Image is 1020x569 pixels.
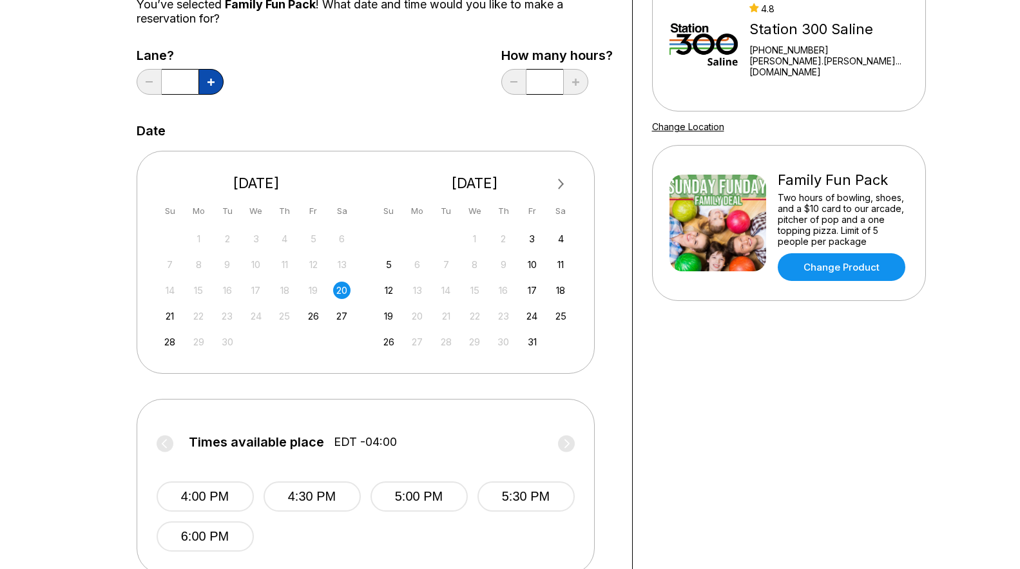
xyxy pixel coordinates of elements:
[778,171,909,189] div: Family Fun Pack
[380,256,398,273] div: Choose Sunday, October 5th, 2025
[466,333,483,351] div: Not available Wednesday, October 29th, 2025
[495,230,512,247] div: Not available Thursday, October 2nd, 2025
[438,202,455,220] div: Tu
[495,307,512,325] div: Not available Thursday, October 23rd, 2025
[218,282,236,299] div: Not available Tuesday, September 16th, 2025
[749,3,908,14] div: 4.8
[501,48,613,63] label: How many hours?
[305,202,322,220] div: Fr
[438,307,455,325] div: Not available Tuesday, October 21st, 2025
[247,282,265,299] div: Not available Wednesday, September 17th, 2025
[189,435,324,449] span: Times available place
[370,481,468,512] button: 5:00 PM
[466,282,483,299] div: Not available Wednesday, October 15th, 2025
[380,307,398,325] div: Choose Sunday, October 19th, 2025
[334,435,397,449] span: EDT -04:00
[333,307,351,325] div: Choose Saturday, September 27th, 2025
[438,256,455,273] div: Not available Tuesday, October 7th, 2025
[438,282,455,299] div: Not available Tuesday, October 14th, 2025
[276,282,293,299] div: Not available Thursday, September 18th, 2025
[276,256,293,273] div: Not available Thursday, September 11th, 2025
[247,307,265,325] div: Not available Wednesday, September 24th, 2025
[749,44,908,55] div: [PHONE_NUMBER]
[652,121,724,132] a: Change Location
[137,48,224,63] label: Lane?
[466,256,483,273] div: Not available Wednesday, October 8th, 2025
[523,282,541,299] div: Choose Friday, October 17th, 2025
[218,256,236,273] div: Not available Tuesday, September 9th, 2025
[161,202,178,220] div: Su
[380,282,398,299] div: Choose Sunday, October 12th, 2025
[190,307,207,325] div: Not available Monday, September 22nd, 2025
[218,230,236,247] div: Not available Tuesday, September 2nd, 2025
[161,256,178,273] div: Not available Sunday, September 7th, 2025
[669,175,766,271] img: Family Fun Pack
[495,202,512,220] div: Th
[333,282,351,299] div: Choose Saturday, September 20th, 2025
[157,481,254,512] button: 4:00 PM
[409,256,426,273] div: Not available Monday, October 6th, 2025
[160,229,353,351] div: month 2025-09
[378,229,572,351] div: month 2025-10
[380,202,398,220] div: Su
[523,307,541,325] div: Choose Friday, October 24th, 2025
[137,124,166,138] label: Date
[552,202,570,220] div: Sa
[552,307,570,325] div: Choose Saturday, October 25th, 2025
[409,307,426,325] div: Not available Monday, October 20th, 2025
[305,282,322,299] div: Not available Friday, September 19th, 2025
[749,21,908,38] div: Station 300 Saline
[190,282,207,299] div: Not available Monday, September 15th, 2025
[551,174,572,195] button: Next Month
[305,256,322,273] div: Not available Friday, September 12th, 2025
[778,192,909,247] div: Two hours of bowling, shoes, and a $10 card to our arcade, pitcher of pop and a one topping pizza...
[161,282,178,299] div: Not available Sunday, September 14th, 2025
[333,256,351,273] div: Not available Saturday, September 13th, 2025
[495,333,512,351] div: Not available Thursday, October 30th, 2025
[333,230,351,247] div: Not available Saturday, September 6th, 2025
[161,307,178,325] div: Choose Sunday, September 21st, 2025
[523,202,541,220] div: Fr
[190,230,207,247] div: Not available Monday, September 1st, 2025
[247,230,265,247] div: Not available Wednesday, September 3rd, 2025
[305,307,322,325] div: Choose Friday, September 26th, 2025
[190,333,207,351] div: Not available Monday, September 29th, 2025
[161,333,178,351] div: Choose Sunday, September 28th, 2025
[218,307,236,325] div: Not available Tuesday, September 23rd, 2025
[157,175,356,192] div: [DATE]
[438,333,455,351] div: Not available Tuesday, October 28th, 2025
[523,333,541,351] div: Choose Friday, October 31st, 2025
[466,230,483,247] div: Not available Wednesday, October 1st, 2025
[495,256,512,273] div: Not available Thursday, October 9th, 2025
[190,202,207,220] div: Mo
[333,202,351,220] div: Sa
[375,175,575,192] div: [DATE]
[409,202,426,220] div: Mo
[552,230,570,247] div: Choose Saturday, October 4th, 2025
[276,202,293,220] div: Th
[247,256,265,273] div: Not available Wednesday, September 10th, 2025
[305,230,322,247] div: Not available Friday, September 5th, 2025
[466,202,483,220] div: We
[380,333,398,351] div: Choose Sunday, October 26th, 2025
[409,333,426,351] div: Not available Monday, October 27th, 2025
[218,333,236,351] div: Not available Tuesday, September 30th, 2025
[523,256,541,273] div: Choose Friday, October 10th, 2025
[276,307,293,325] div: Not available Thursday, September 25th, 2025
[276,230,293,247] div: Not available Thursday, September 4th, 2025
[157,521,254,552] button: 6:00 PM
[409,282,426,299] div: Not available Monday, October 13th, 2025
[466,307,483,325] div: Not available Wednesday, October 22nd, 2025
[552,256,570,273] div: Choose Saturday, October 11th, 2025
[477,481,575,512] button: 5:30 PM
[523,230,541,247] div: Choose Friday, October 3rd, 2025
[749,55,908,77] a: [PERSON_NAME].[PERSON_NAME]...[DOMAIN_NAME]
[778,253,905,281] a: Change Product
[218,202,236,220] div: Tu
[495,282,512,299] div: Not available Thursday, October 16th, 2025
[247,202,265,220] div: We
[552,282,570,299] div: Choose Saturday, October 18th, 2025
[264,481,361,512] button: 4:30 PM
[190,256,207,273] div: Not available Monday, September 8th, 2025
